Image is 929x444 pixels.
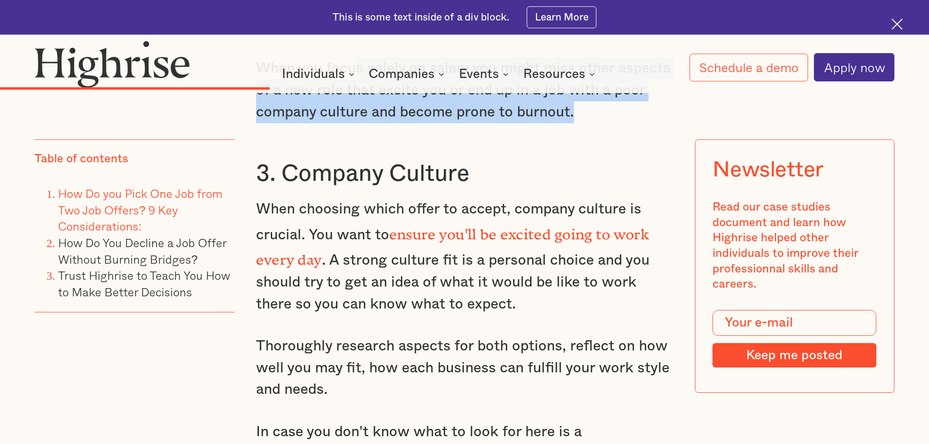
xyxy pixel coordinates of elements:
[523,68,585,80] div: Resources
[369,68,435,80] div: Companies
[256,226,649,261] strong: ensure you'll be excited going to work every day
[459,68,512,80] div: Events
[527,6,596,28] a: Learn More
[58,266,230,301] a: Trust Highrise to Teach You How to Make Better Decisions
[712,310,876,336] input: Your e-mail
[256,198,673,315] p: When choosing which offer to accept, company culture is crucial. You want to . A strong culture f...
[523,68,598,80] div: Resources
[58,233,226,268] a: How Do You Decline a Job Offer Without Burning Bridges?
[282,68,357,80] div: Individuals
[256,159,673,189] h3: 3. Company Culture
[35,152,128,167] div: Table of contents
[35,40,190,87] img: Highrise logo
[891,19,903,30] img: Cross icon
[712,157,824,182] div: Newsletter
[690,54,809,81] a: Schedule a demo
[333,11,509,24] div: This is some text inside of a div block.
[712,310,876,367] form: Modal Form
[58,184,222,235] a: How Do you Pick One Job from Two Job Offers? 9 Key Considerations:
[282,68,345,80] div: Individuals
[814,53,894,81] a: Apply now
[712,343,876,367] input: Keep me posted
[712,200,876,292] div: Read our case studies document and learn how Highrise helped other individuals to improve their p...
[459,68,499,80] div: Events
[256,335,673,401] p: Thoroughly research aspects for both options, reflect on how well you may fit, how each business ...
[369,68,447,80] div: Companies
